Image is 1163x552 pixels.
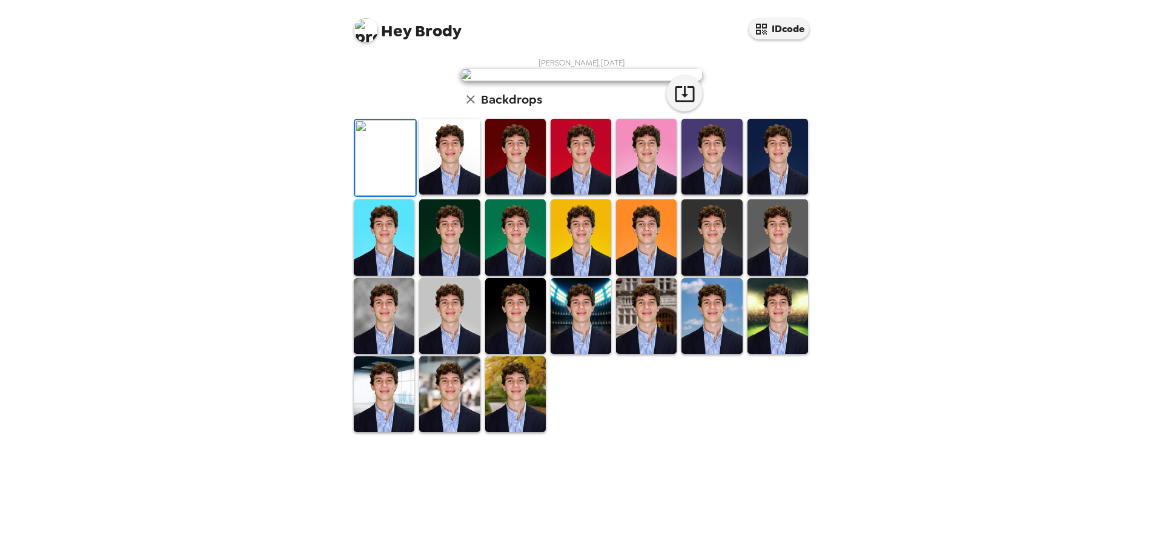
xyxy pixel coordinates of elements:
img: Original [355,120,416,196]
span: [PERSON_NAME] , [DATE] [538,58,625,68]
span: Hey [381,20,411,42]
img: profile pic [354,18,378,42]
img: user [460,68,703,81]
h6: Backdrops [481,90,542,109]
button: IDcode [749,18,809,39]
span: Brody [354,12,462,39]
